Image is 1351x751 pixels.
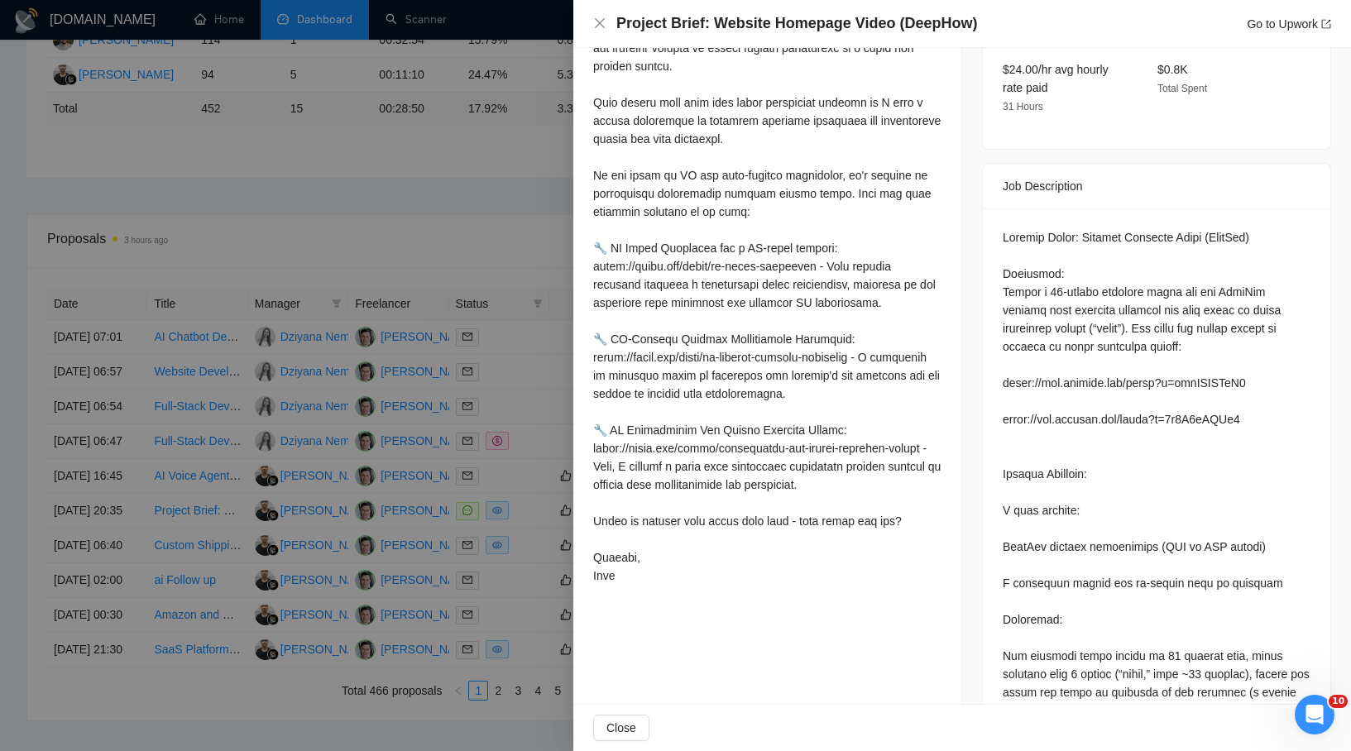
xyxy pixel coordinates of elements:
[593,17,606,30] span: close
[606,719,636,737] span: Close
[593,715,649,741] button: Close
[1295,695,1334,734] iframe: Intercom live chat
[1329,695,1348,708] span: 10
[1321,19,1331,29] span: export
[1003,164,1310,208] div: Job Description
[616,13,977,34] h4: Project Brief: Website Homepage Video (DeepHow)
[593,17,606,31] button: Close
[1247,17,1331,31] a: Go to Upworkexport
[1157,83,1207,94] span: Total Spent
[1157,63,1188,76] span: $0.8K
[1003,101,1043,112] span: 31 Hours
[1003,63,1109,94] span: $24.00/hr avg hourly rate paid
